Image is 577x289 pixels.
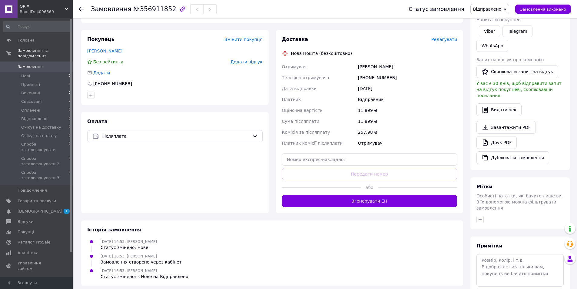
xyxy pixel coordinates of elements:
[476,65,558,78] button: Скопіювати запит на відгук
[282,119,320,124] span: Сума післяплати
[91,5,131,13] span: Замовлення
[18,48,73,59] span: Замовлення та повідомлення
[479,25,500,37] a: Viber
[69,116,71,122] span: 0
[476,17,522,22] span: Написати покупцеві
[87,119,108,124] span: Оплата
[20,4,65,9] span: ORIX
[409,6,464,12] div: Статус замовлення
[69,82,71,87] span: 0
[476,81,562,98] span: У вас є 30 днів, щоб відправити запит на відгук покупцеві, скопіювавши посилання.
[101,269,157,273] span: [DATE] 16:53, [PERSON_NAME]
[282,195,457,207] button: Згенерувати ЕН
[18,209,62,214] span: [DEMOGRAPHIC_DATA]
[282,141,343,146] span: Платник комісії післяплати
[87,227,141,233] span: Історія замовлення
[476,151,549,164] button: Дублювати замовлення
[502,25,532,37] a: Telegram
[64,209,70,214] span: 1
[357,94,458,105] div: Відправник
[93,81,133,87] div: [PHONE_NUMBER]
[282,75,329,80] span: Телефон отримувача
[18,188,47,193] span: Повідомлення
[21,116,48,122] span: Відправлено
[87,36,114,42] span: Покупець
[101,254,157,258] span: [DATE] 16:53, [PERSON_NAME]
[101,133,250,139] span: Післяплата
[18,240,50,245] span: Каталог ProSale
[21,82,40,87] span: Прийняті
[21,133,57,139] span: Очікує на оплату
[357,72,458,83] div: [PHONE_NUMBER]
[476,121,536,134] a: Завантажити PDF
[476,193,563,210] span: Особисті нотатки, які бачите лише ви. З їх допомогою можна фільтрувати замовлення
[473,7,501,12] span: Відправлено
[520,7,566,12] span: Замовлення виконано
[69,125,71,130] span: 0
[79,6,84,12] div: Повернутися назад
[69,133,71,139] span: 0
[357,116,458,127] div: 11 899 ₴
[361,184,378,190] span: або
[21,156,69,167] span: Спроба зателефонувати 2
[476,103,522,116] button: Видати чек
[357,127,458,138] div: 257.98 ₴
[101,244,157,250] div: Статус змінено: Нове
[21,108,40,113] span: Оплачені
[18,260,56,271] span: Управління сайтом
[282,86,317,91] span: Дата відправки
[69,142,71,153] span: 0
[476,184,492,190] span: Мітки
[282,64,307,69] span: Отримувач
[230,59,262,64] span: Додати відгук
[69,170,71,181] span: 0
[282,108,323,113] span: Оціночна вартість
[69,73,71,79] span: 0
[21,142,69,153] span: Спроба зателефонувати
[476,136,517,149] a: Друк PDF
[476,243,502,249] span: Примітки
[18,250,38,256] span: Аналітика
[20,9,73,15] div: Ваш ID: 4096569
[357,138,458,149] div: Отримувач
[282,97,301,102] span: Платник
[101,259,182,265] div: Замовлення створено через кабінет
[476,57,544,62] span: Запит на відгук про компанію
[87,49,122,53] a: [PERSON_NAME]
[3,21,71,32] input: Пошук
[101,274,188,280] div: Статус змінено: з Нове на Відправлено
[18,276,56,287] span: Гаманець компанії
[69,156,71,167] span: 0
[69,108,71,113] span: 0
[18,219,33,224] span: Відгуки
[431,37,457,42] span: Редагувати
[357,83,458,94] div: [DATE]
[21,73,30,79] span: Нові
[282,36,308,42] span: Доставка
[18,64,43,69] span: Замовлення
[21,99,42,104] span: Скасовані
[69,90,71,96] span: 2
[18,198,56,204] span: Товари та послуги
[515,5,571,14] button: Замовлення виконано
[476,40,508,52] a: WhatsApp
[18,38,35,43] span: Головна
[18,229,34,235] span: Покупці
[69,99,71,104] span: 2
[357,61,458,72] div: [PERSON_NAME]
[21,125,61,130] span: Очікує на доставку
[282,130,330,135] span: Комісія за післяплату
[225,37,263,42] span: Змінити покупця
[282,153,457,166] input: Номер експрес-накладної
[357,105,458,116] div: 11 899 ₴
[93,70,110,75] span: Додати
[21,170,69,181] span: Спроба зателефонувати 3
[133,5,176,13] span: №356911852
[101,240,157,244] span: [DATE] 16:53, [PERSON_NAME]
[93,59,123,64] span: Без рейтингу
[290,50,354,56] div: Нова Пошта (безкоштовно)
[21,90,40,96] span: Виконані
